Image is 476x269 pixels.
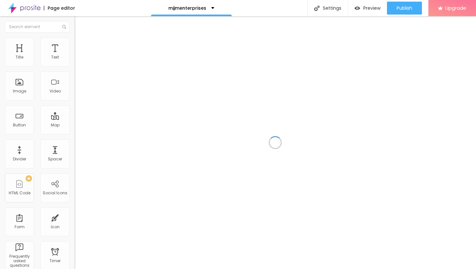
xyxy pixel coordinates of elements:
div: Spacer [48,157,62,161]
span: Upgrade [445,5,466,11]
img: view-1.svg [355,5,360,11]
span: Publish [397,5,412,11]
div: Form [15,225,25,229]
button: Publish [387,2,422,15]
img: Icone [314,5,320,11]
div: Image [13,89,26,93]
div: Frequently asked questions [6,254,32,268]
input: Search element [5,21,70,33]
div: Page editor [44,6,75,10]
button: Preview [348,2,387,15]
span: Preview [363,5,380,11]
div: Map [51,123,60,127]
div: Video [50,89,61,93]
div: Timer [50,259,61,263]
div: Divider [13,157,26,161]
div: Text [51,55,59,59]
div: Icon [51,225,60,229]
p: mjjmenterprises [168,6,206,10]
div: HTML Code [9,191,30,195]
div: Button [13,123,26,127]
img: Icone [62,25,66,29]
div: Title [16,55,23,59]
div: Social Icons [43,191,67,195]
